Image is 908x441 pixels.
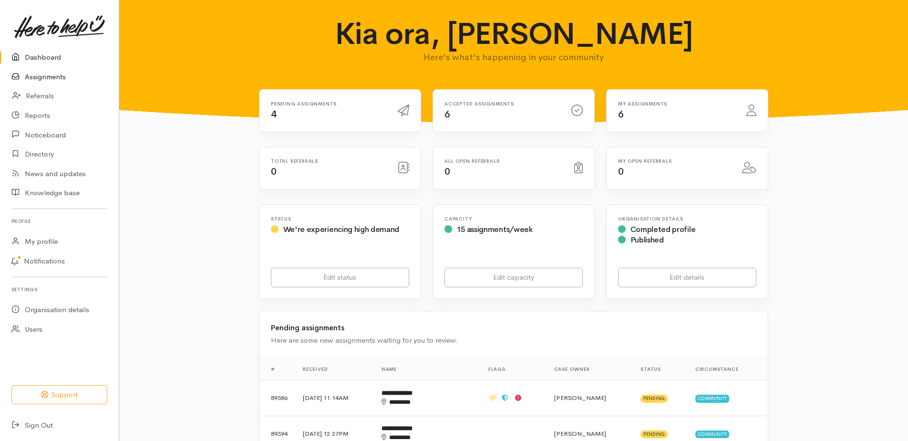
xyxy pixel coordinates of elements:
[271,166,277,178] span: 0
[618,101,735,106] h6: My assignments
[271,158,386,164] h6: Total referrals
[444,108,450,120] span: 6
[271,101,386,106] h6: Pending assignments
[630,224,696,234] span: Completed profile
[444,166,450,178] span: 0
[618,158,731,164] h6: My open referrals
[11,215,107,228] h6: Profile
[688,357,768,380] th: Circumstance
[640,430,668,438] span: Pending
[259,357,295,380] th: #
[640,395,668,402] span: Pending
[271,335,756,346] div: Here are some new assignments waiting for you to review.
[444,268,583,287] a: Edit capacity
[547,357,633,380] th: Case Owner
[618,216,756,221] h6: Organisation Details
[618,166,624,178] span: 0
[481,357,547,380] th: Flags
[444,101,560,106] h6: Accepted assignments
[271,268,409,287] a: Edit status
[618,268,756,287] a: Edit details
[295,357,374,380] th: Received
[271,216,409,221] h6: Status
[547,380,633,416] td: [PERSON_NAME]
[633,357,687,380] th: Status
[457,224,533,234] span: 15 assignments/week
[259,380,295,416] td: 89386
[444,216,583,221] h6: Capacity
[695,395,729,402] span: Community
[630,235,664,245] span: Published
[328,51,700,64] p: Here's what's happening in your community
[328,17,700,51] h1: Kia ora, [PERSON_NAME]
[695,430,729,438] span: Community
[271,108,277,120] span: 4
[444,158,563,164] h6: All open referrals
[11,385,107,405] button: Support
[283,224,399,234] span: We're experiencing high demand
[618,108,624,120] span: 6
[295,380,374,416] td: [DATE] 11:14AM
[11,283,107,296] h6: Settings
[374,357,481,380] th: Name
[271,323,344,332] b: Pending assignments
